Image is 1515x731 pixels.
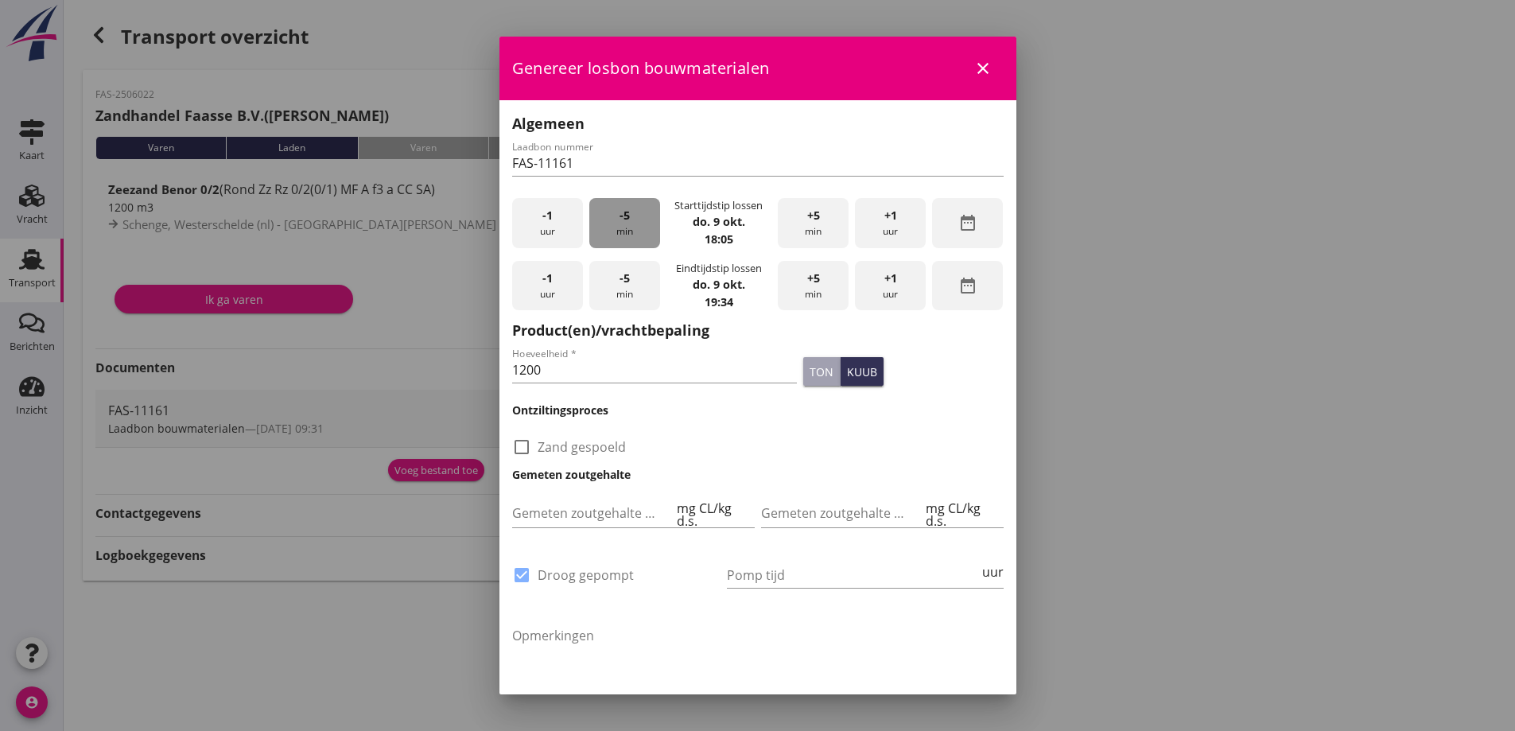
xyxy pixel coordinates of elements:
[512,500,674,526] input: Gemeten zoutgehalte voorbeun
[538,567,634,583] label: Droog gepompt
[807,270,820,287] span: +5
[855,261,926,311] div: uur
[778,261,849,311] div: min
[923,502,1003,527] div: mg CL/kg d.s.
[847,364,877,380] div: kuub
[810,364,833,380] div: ton
[841,357,884,386] button: kuub
[512,150,1004,176] input: Laadbon nummer
[542,207,553,224] span: -1
[512,261,583,311] div: uur
[693,277,745,292] strong: do. 9 okt.
[512,113,1004,134] h2: Algemeen
[884,270,897,287] span: +1
[542,270,553,287] span: -1
[676,261,762,276] div: Eindtijdstip lossen
[803,357,841,386] button: ton
[693,214,745,229] strong: do. 9 okt.
[512,466,1004,483] h3: Gemeten zoutgehalte
[589,261,660,311] div: min
[512,357,798,383] input: Hoeveelheid *
[512,198,583,248] div: uur
[705,294,733,309] strong: 19:34
[620,207,630,224] span: -5
[884,207,897,224] span: +1
[727,562,979,588] input: Pomp tijd
[973,59,993,78] i: close
[674,502,754,527] div: mg CL/kg d.s.
[620,270,630,287] span: -5
[499,37,1016,100] div: Genereer losbon bouwmaterialen
[512,402,1004,418] h3: Ontziltingsproces
[855,198,926,248] div: uur
[979,566,1004,578] div: uur
[958,213,977,232] i: date_range
[512,320,1004,341] h2: Product(en)/vrachtbepaling
[589,198,660,248] div: min
[705,231,733,247] strong: 18:05
[807,207,820,224] span: +5
[958,276,977,295] i: date_range
[761,500,923,526] input: Gemeten zoutgehalte achterbeun
[778,198,849,248] div: min
[512,623,1004,706] textarea: Opmerkingen
[538,439,626,455] label: Zand gespoeld
[674,198,763,213] div: Starttijdstip lossen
